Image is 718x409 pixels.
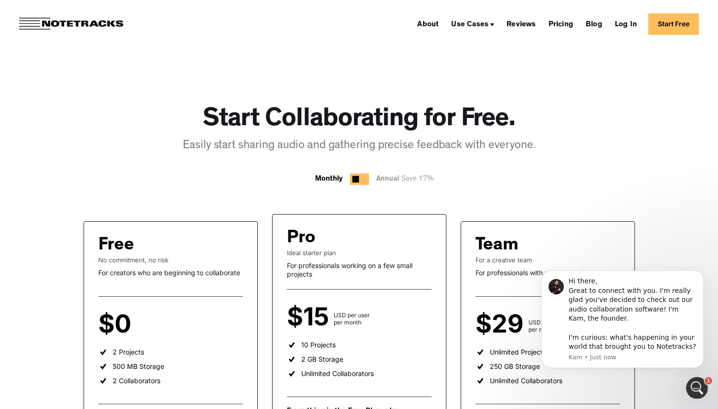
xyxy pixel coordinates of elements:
a: Start Free [648,13,699,35]
div: Team [475,236,518,256]
span: Save 17% [399,176,434,183]
a: Blog [582,16,606,32]
a: About [413,16,443,32]
div: 2 Projects [113,348,144,356]
div: 2 GB Storage [301,355,343,364]
div: Unlimited Collaborators [490,377,562,385]
iframe: Intercom live chat [686,377,708,399]
a: Pricing [545,16,577,32]
div: For a creative team [475,256,620,264]
div: USD per user per month [334,312,370,326]
div: 500 MB Storage [113,362,164,371]
div: 10 Projects [301,341,336,349]
div: $29 [475,316,528,333]
a: Log In [611,16,641,32]
a: Reviews [503,16,539,32]
div: Monthly [315,173,343,185]
span: 1 [705,377,713,384]
div: For professionals with growing project needs [475,269,620,277]
div: Unlimited Projects [490,348,546,356]
div: No commitment, no risk [98,256,243,264]
div: per user per month [136,319,164,333]
div: $0 [98,316,136,333]
div: Use Cases [451,21,488,29]
div: For creators who are beginning to collaborate [98,269,243,277]
div: 250 GB Storage [490,362,540,371]
div: Free [98,236,134,256]
div: 2 Collaborators [113,377,160,385]
div: For professionals working on a few small projects [287,261,432,278]
iframe: Intercom notifications message [527,256,718,383]
div: Annual [376,173,439,185]
div: Easily start sharing audio and gathering precise feedback with everyone. [183,138,536,154]
div: Pro [287,229,316,249]
div: Ideal starter plan [287,249,432,257]
div: Unlimited Collaborators [301,369,374,378]
div: Use Cases [447,16,498,32]
div: $15 [287,309,334,326]
h1: Start Collaborating for Free. [203,105,516,136]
